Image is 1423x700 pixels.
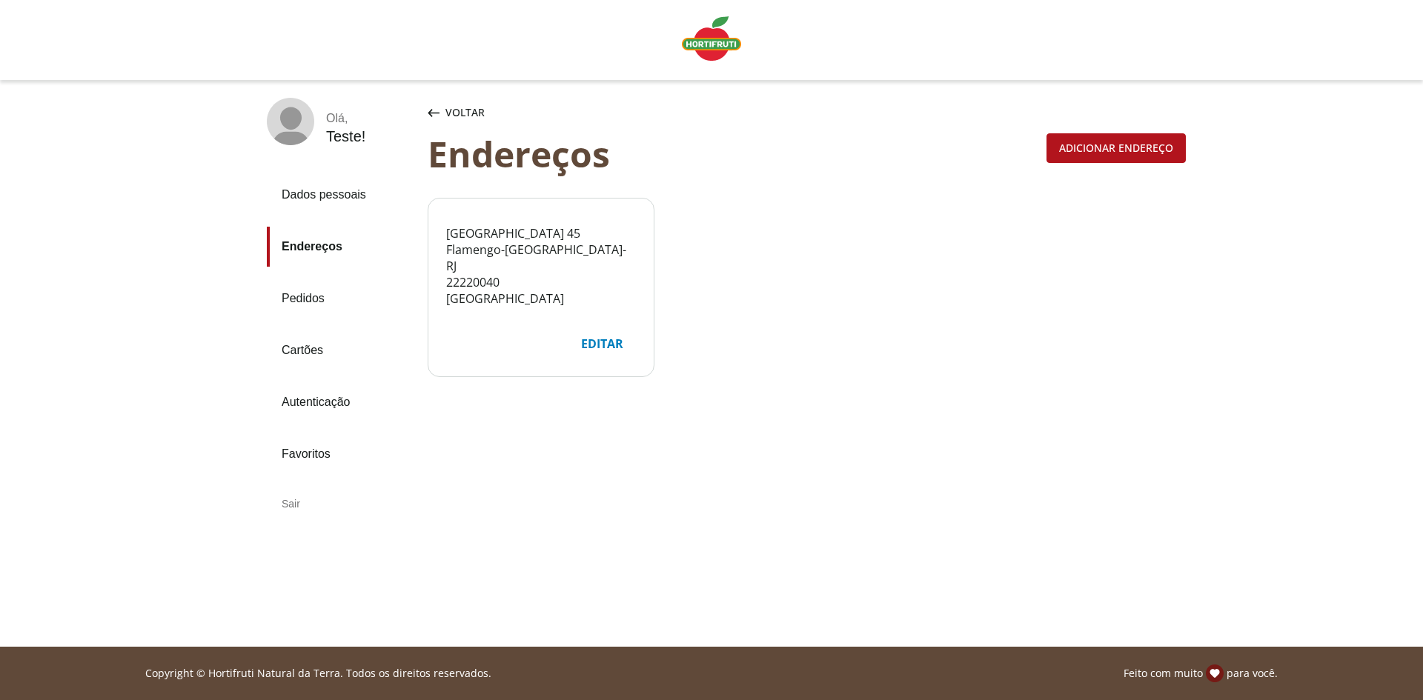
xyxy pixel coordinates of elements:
[425,98,488,127] button: Voltar
[446,258,457,274] span: RJ
[326,128,365,145] div: Teste !
[6,664,1417,682] div: Linha de sessão
[267,227,416,267] a: Endereços
[267,434,416,474] a: Favoritos
[1047,134,1185,162] div: Adicionar endereço
[267,486,416,521] div: Sair
[1046,139,1186,155] a: Adicionar endereço
[267,382,416,422] a: Autenticação
[145,666,491,681] p: Copyright © Hortifruti Natural da Terra. Todos os direitos reservados.
[1046,133,1186,163] button: Adicionar endereço
[568,329,636,359] button: Editar
[505,241,623,258] span: [GEOGRAPHIC_DATA]
[446,290,564,307] span: [GEOGRAPHIC_DATA]
[445,105,485,120] span: Voltar
[446,225,564,241] span: [GEOGRAPHIC_DATA]
[267,175,416,215] a: Dados pessoais
[682,16,741,61] img: Logo
[428,133,1041,174] div: Endereços
[567,225,580,241] span: 45
[267,330,416,370] a: Cartões
[326,112,365,125] div: Olá ,
[623,241,626,258] span: -
[501,241,505,258] span: -
[446,274,500,290] span: 22220040
[1124,664,1278,682] p: Feito com muito para você.
[1206,664,1224,682] img: amor
[267,279,416,319] a: Pedidos
[676,10,747,70] a: Logo
[569,330,635,358] div: Editar
[446,241,501,258] span: Flamengo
